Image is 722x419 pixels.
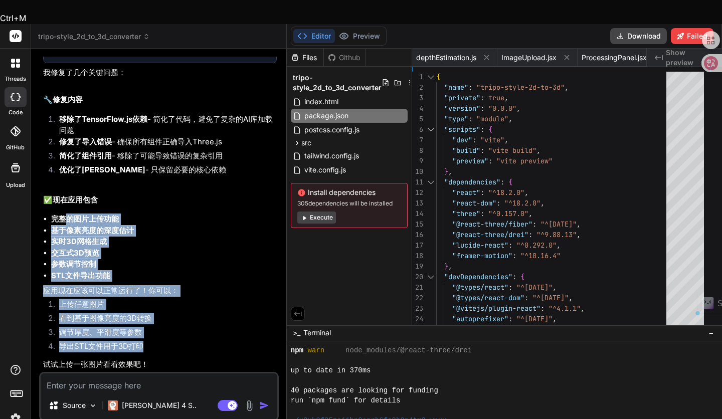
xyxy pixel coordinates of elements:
div: 13 [412,198,423,208]
span: package.json [303,110,349,122]
span: , [504,93,508,102]
div: Click to collapse the range. [424,177,437,187]
span: "0.0.0" [488,104,516,113]
span: "framer-motion" [452,251,512,260]
span: , [557,241,561,250]
li: 调节厚度、平滑度等参数 [51,327,277,341]
strong: 完整的图片上传功能 [51,214,119,224]
span: : [480,104,484,113]
span: − [708,328,714,338]
span: { [436,72,440,81]
span: warn [307,345,324,355]
span: run `npm fund` for details [291,395,400,405]
span: ImageUpload.jsx [501,53,557,63]
span: , [448,167,452,176]
div: 2 [412,82,423,93]
span: "preview" [452,156,488,165]
button: Download [610,28,667,44]
span: "vite preview" [496,156,553,165]
span: ProcessingPanel.jsx [582,53,647,63]
span: tripo-style_2d_to_3d_converter [293,73,382,93]
span: : [480,209,484,218]
button: Editor [293,29,335,43]
span: "@vitejs/plugin-react" [452,304,540,313]
span: { [520,272,524,281]
span: 40 packages are looking for funding [291,385,438,395]
span: , [553,283,557,292]
img: icon [259,400,269,410]
span: : [488,156,492,165]
div: 21 [412,282,423,293]
span: : [508,241,512,250]
span: "autoprefixer" [452,314,508,323]
span: } [444,167,448,176]
span: "^0.292.0" [516,241,557,250]
span: tripo-style_2d_to_3d_converter [38,32,150,42]
span: npm [291,345,303,355]
span: : [468,83,472,92]
strong: STL文件导出功能 [51,271,110,280]
span: "@types/react" [452,283,508,292]
span: "@react-three/fiber" [452,220,532,229]
div: 10 [412,166,423,177]
label: GitHub [6,143,25,152]
span: } [444,262,448,271]
li: - 确保所有组件正确导入Three.js [51,136,277,150]
span: : [508,314,512,323]
p: 我修复了几个关键问题： [43,67,277,79]
p: Source [63,400,86,410]
span: vite.config.js [303,164,347,176]
div: 3 [412,93,423,103]
div: 20 [412,272,423,282]
span: , [581,304,585,313]
span: Show preview [666,48,714,68]
span: , [448,262,452,271]
span: Install dependencies [297,187,401,197]
span: "dev" [452,135,472,144]
span: , [516,104,520,113]
li: - 简化了代码，避免了复杂的AI库加载问题 [51,114,277,136]
button: − [706,325,716,341]
span: "dependencies" [444,177,500,186]
span: "type" [444,114,468,123]
span: , [536,146,540,155]
span: "tripo-style-2d-to-3d" [476,83,565,92]
span: : [512,272,516,281]
span: : [480,146,484,155]
div: 9 [412,156,423,166]
p: [PERSON_NAME] 4 S.. [122,400,197,410]
span: postcss.config.js [303,124,360,136]
span: : [472,135,476,144]
span: { [488,125,492,134]
div: Files [287,53,323,63]
span: , [577,220,581,229]
span: : [468,114,472,123]
span: : [524,293,528,302]
span: "^18.2.0" [504,198,540,207]
button: Failed [671,28,713,44]
span: "^[DATE]" [532,293,569,302]
li: - 移除了可能导致错误的复杂引用 [51,150,277,164]
span: "^9.88.13" [536,230,577,239]
h2: 🔧 [43,94,277,106]
strong: 修复了导入错误 [59,137,112,146]
div: Click to collapse the range. [424,272,437,282]
span: "^10.16.4" [520,251,561,260]
strong: 简化了组件引用 [59,151,112,160]
span: , [565,83,569,92]
strong: 基于像素亮度的深度估计 [51,226,134,235]
span: >_ [293,328,300,338]
span: "vite" [480,135,504,144]
span: : [508,283,512,292]
span: "^0.157.0" [488,209,528,218]
div: 19 [412,261,423,272]
button: Preview [335,29,384,43]
div: 8 [412,145,423,156]
span: : [500,177,504,186]
span: "scripts" [444,125,480,134]
li: 看到基于图像亮度的3D转换 [51,313,277,327]
strong: 交互式3D预览 [51,248,99,258]
span: "^[DATE]" [516,283,553,292]
span: , [528,209,532,218]
span: "lucide-react" [452,241,508,250]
